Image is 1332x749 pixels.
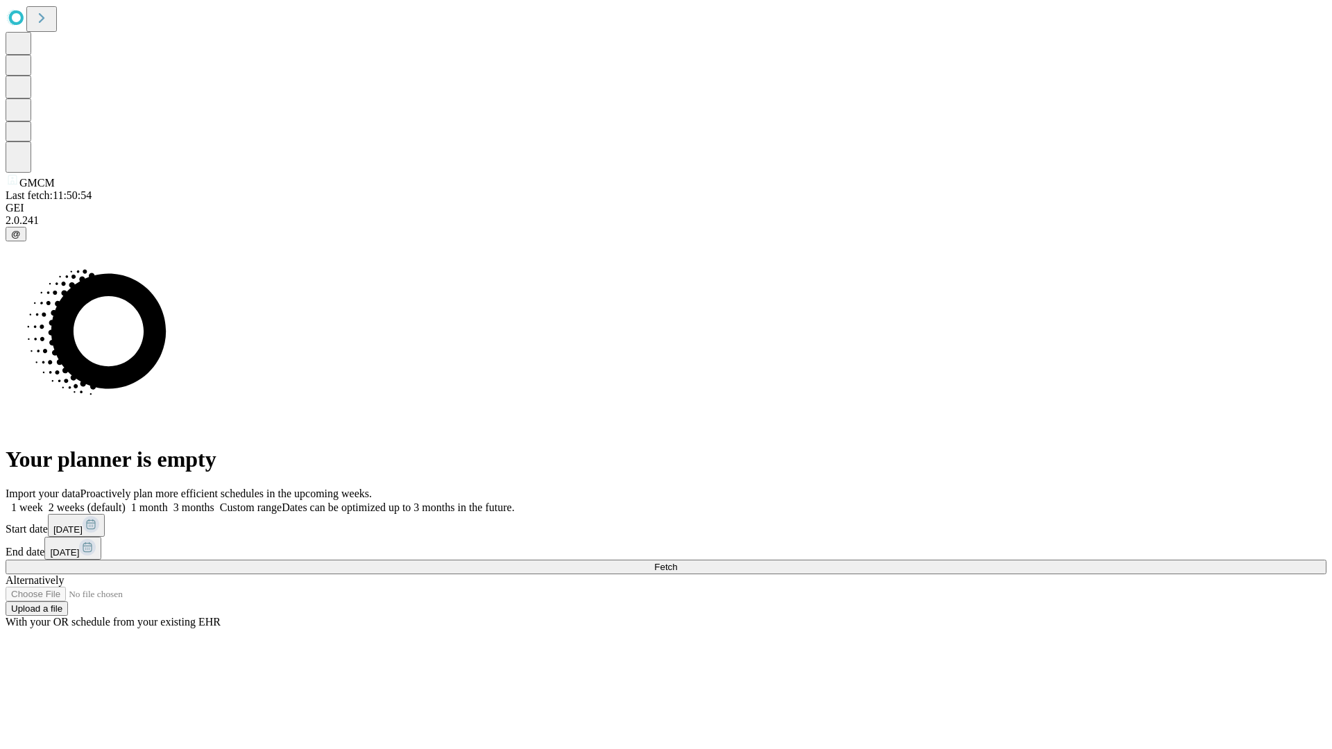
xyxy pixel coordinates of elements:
[48,514,105,537] button: [DATE]
[6,514,1326,537] div: Start date
[19,177,55,189] span: GMCM
[6,601,68,616] button: Upload a file
[220,501,282,513] span: Custom range
[6,616,221,628] span: With your OR schedule from your existing EHR
[11,229,21,239] span: @
[80,488,372,499] span: Proactively plan more efficient schedules in the upcoming weeks.
[282,501,514,513] span: Dates can be optimized up to 3 months in the future.
[173,501,214,513] span: 3 months
[6,537,1326,560] div: End date
[654,562,677,572] span: Fetch
[131,501,168,513] span: 1 month
[6,488,80,499] span: Import your data
[6,560,1326,574] button: Fetch
[6,214,1326,227] div: 2.0.241
[49,501,126,513] span: 2 weeks (default)
[6,227,26,241] button: @
[50,547,79,558] span: [DATE]
[44,537,101,560] button: [DATE]
[6,189,92,201] span: Last fetch: 11:50:54
[11,501,43,513] span: 1 week
[53,524,83,535] span: [DATE]
[6,447,1326,472] h1: Your planner is empty
[6,574,64,586] span: Alternatively
[6,202,1326,214] div: GEI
